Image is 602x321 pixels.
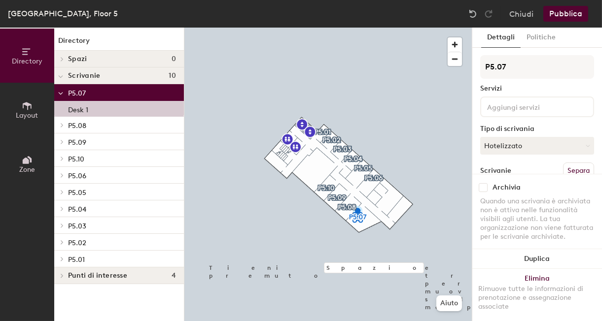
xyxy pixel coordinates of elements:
[436,295,462,311] button: Aiuto
[472,249,602,269] button: Duplica
[68,155,84,163] span: P5.10
[54,35,184,51] h1: Directory
[509,6,533,22] button: Chiudi
[480,197,594,241] div: Quando una scrivania è archiviata non è attiva nelle funzionalità visibili agli utenti. La tua or...
[68,256,85,264] span: P5.01
[68,189,86,197] span: P5.05
[68,138,86,147] span: P5.09
[485,100,574,112] input: Aggiungi servizi
[68,89,86,97] span: P5.07
[12,57,42,65] span: Directory
[484,9,494,19] img: Redo
[468,9,478,19] img: Undo
[68,122,86,130] span: P5.08
[481,28,521,48] button: Dettagli
[480,137,594,155] button: Hotelizzato
[169,72,176,80] span: 10
[480,85,594,93] div: Servizi
[8,7,118,20] div: [GEOGRAPHIC_DATA], Floor 5
[563,162,594,179] button: Separa
[480,125,594,133] div: Tipo di scrivania
[68,72,101,80] span: Scrivanie
[172,55,176,63] span: 0
[172,272,176,280] span: 4
[68,55,87,63] span: Spazi
[68,205,86,214] span: P5.04
[68,272,127,280] span: Punti di interesse
[480,167,511,175] div: Scrivanie
[19,165,35,174] span: Zone
[543,6,588,22] button: Pubblica
[493,184,521,192] div: Archivia
[68,239,86,247] span: P5.02
[521,28,562,48] button: Politiche
[478,285,596,311] div: Rimuove tutte le informazioni di prenotazione e assegnazione associate
[16,111,38,120] span: Layout
[68,172,86,180] span: P5.06
[68,222,86,230] span: P5.03
[68,103,88,114] p: Desk 1
[472,269,602,321] button: EliminaRimuove tutte le informazioni di prenotazione e assegnazione associate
